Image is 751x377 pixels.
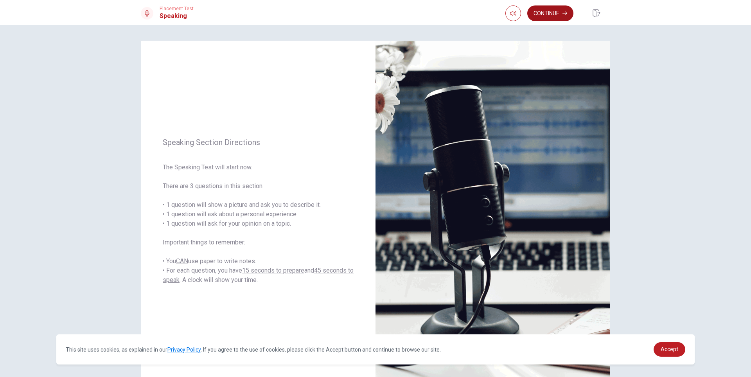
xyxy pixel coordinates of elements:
[163,163,354,285] span: The Speaking Test will start now. There are 3 questions in this section. • 1 question will show a...
[160,11,194,21] h1: Speaking
[242,267,304,274] u: 15 seconds to prepare
[56,334,695,364] div: cookieconsent
[654,342,685,357] a: dismiss cookie message
[167,346,201,353] a: Privacy Policy
[163,138,354,147] span: Speaking Section Directions
[176,257,188,265] u: CAN
[527,5,573,21] button: Continue
[661,346,678,352] span: Accept
[66,346,441,353] span: This site uses cookies, as explained in our . If you agree to the use of cookies, please click th...
[160,6,194,11] span: Placement Test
